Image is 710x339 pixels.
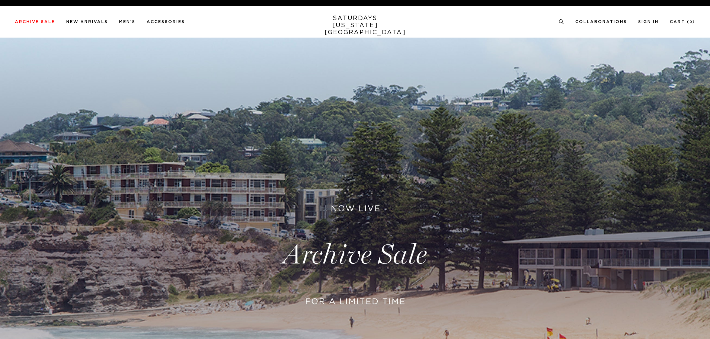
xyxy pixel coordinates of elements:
[638,20,659,24] a: Sign In
[66,20,108,24] a: New Arrivals
[324,15,386,36] a: SATURDAYS[US_STATE][GEOGRAPHIC_DATA]
[575,20,627,24] a: Collaborations
[690,20,693,24] small: 0
[670,20,695,24] a: Cart (0)
[15,20,55,24] a: Archive Sale
[119,20,135,24] a: Men's
[147,20,185,24] a: Accessories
